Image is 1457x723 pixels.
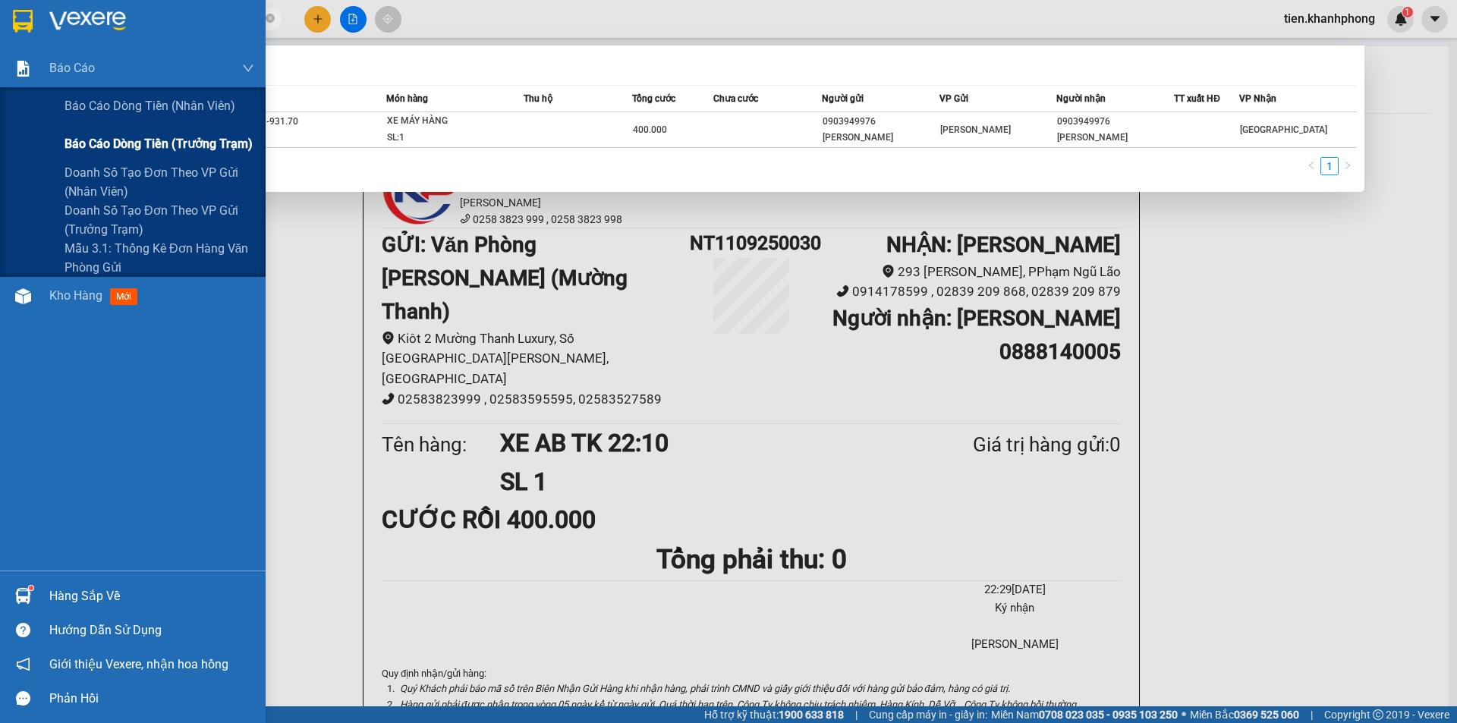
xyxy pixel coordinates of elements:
li: 1 [1320,157,1339,175]
span: VP Gửi [939,93,968,104]
div: 0903949976 [1057,114,1173,130]
span: left [1307,161,1316,170]
div: [PERSON_NAME] [1057,130,1173,146]
img: warehouse-icon [15,588,31,604]
b: [DOMAIN_NAME] [127,58,209,70]
span: Người gửi [822,93,864,104]
span: Doanh số tạo đơn theo VP gửi (nhân viên) [65,163,254,201]
sup: 1 [29,586,33,590]
span: Báo cáo dòng tiền (nhân viên) [65,96,235,115]
span: TT xuất HĐ [1174,93,1220,104]
span: question-circle [16,623,30,637]
li: Next Page [1339,157,1357,175]
div: [PERSON_NAME] [823,130,939,146]
span: VP Nhận [1239,93,1276,104]
span: Chưa cước [713,93,758,104]
span: Báo cáo [49,58,95,77]
span: Giới thiệu Vexere, nhận hoa hồng [49,655,228,674]
b: [PERSON_NAME] [19,98,86,169]
span: message [16,691,30,706]
div: XE MÁY HÀNG [387,113,501,130]
span: Kho hàng [49,288,102,303]
div: Phản hồi [49,687,254,710]
span: close-circle [266,12,275,27]
span: close-circle [266,14,275,23]
span: [PERSON_NAME] [940,124,1011,135]
div: Hướng dẫn sử dụng [49,619,254,642]
span: down [242,62,254,74]
span: Báo cáo dòng tiền (trưởng trạm) [65,134,253,153]
span: Món hàng [386,93,428,104]
button: left [1302,157,1320,175]
span: notification [16,657,30,671]
button: right [1339,157,1357,175]
span: 400.000 [633,124,667,135]
img: logo-vxr [13,10,33,33]
img: logo.jpg [19,19,95,95]
img: solution-icon [15,61,31,77]
b: BIÊN NHẬN GỬI HÀNG [98,22,146,120]
span: [GEOGRAPHIC_DATA] [1240,124,1327,135]
div: SL: 1 [387,130,501,146]
span: Thu hộ [524,93,552,104]
span: Mẫu 3.1: Thống kê đơn hàng văn phòng gửi [65,239,254,277]
li: (c) 2017 [127,72,209,91]
img: warehouse-icon [15,288,31,304]
span: Doanh số tạo đơn theo VP gửi (trưởng trạm) [65,201,254,239]
div: 0903949976 [823,114,939,130]
img: logo.jpg [165,19,201,55]
span: right [1343,161,1352,170]
a: 1 [1321,158,1338,174]
li: Previous Page [1302,157,1320,175]
span: Người nhận [1056,93,1106,104]
span: Tổng cước [632,93,675,104]
span: mới [110,288,137,305]
div: Hàng sắp về [49,585,254,608]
